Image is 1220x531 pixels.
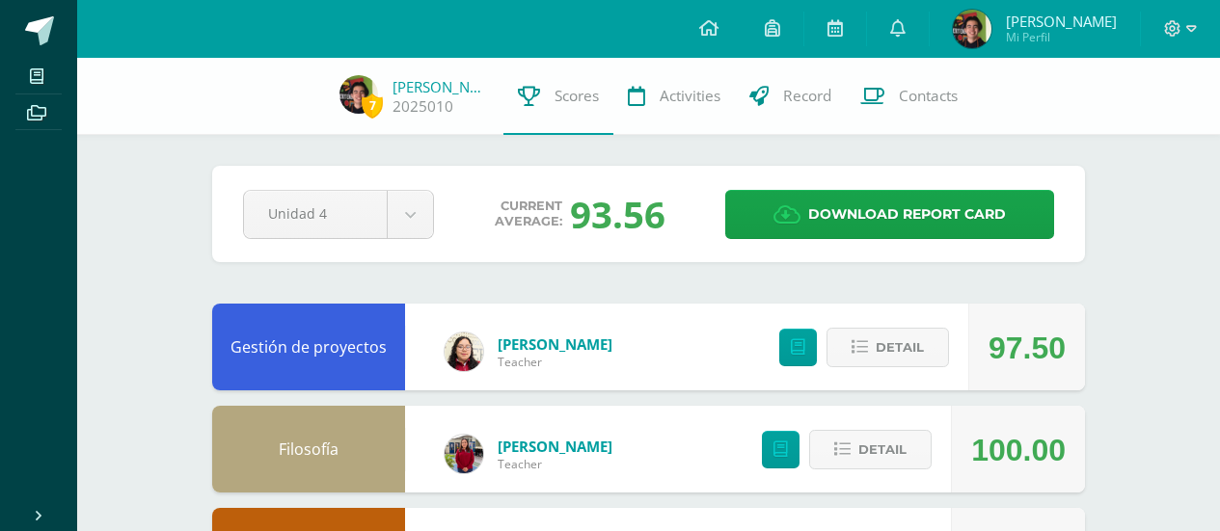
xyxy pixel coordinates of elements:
[613,58,735,135] a: Activities
[735,58,846,135] a: Record
[809,430,932,469] button: Detail
[1006,12,1117,31] span: [PERSON_NAME]
[827,328,949,367] button: Detail
[503,58,613,135] a: Scores
[1006,29,1117,45] span: Mi Perfil
[212,406,405,492] div: Filosofía
[971,407,1066,493] div: 100.00
[846,58,972,135] a: Contacts
[989,305,1066,391] div: 97.50
[498,456,612,472] span: Teacher
[498,334,612,354] a: [PERSON_NAME]
[445,435,483,473] img: e1f0730b59be0d440f55fb027c9eff26.png
[393,77,489,96] a: [PERSON_NAME]
[570,189,665,239] div: 93.56
[660,86,720,106] span: Activities
[362,93,383,118] span: 7
[808,191,1006,238] span: Download report card
[445,332,483,371] img: c6b4b3f06f981deac34ce0a071b61492.png
[555,86,599,106] span: Scores
[393,96,453,117] a: 2025010
[268,191,363,236] span: Unidad 4
[495,199,562,229] span: Current average:
[953,10,991,48] img: b1b5c3d4f8297bb08657cb46f4e7b43e.png
[212,304,405,390] div: Gestión de proyectos
[783,86,831,106] span: Record
[899,86,958,106] span: Contacts
[858,432,907,467] span: Detail
[725,190,1054,239] a: Download report card
[876,330,924,365] span: Detail
[339,75,378,114] img: b1b5c3d4f8297bb08657cb46f4e7b43e.png
[244,191,433,238] a: Unidad 4
[498,354,612,370] span: Teacher
[498,437,612,456] a: [PERSON_NAME]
